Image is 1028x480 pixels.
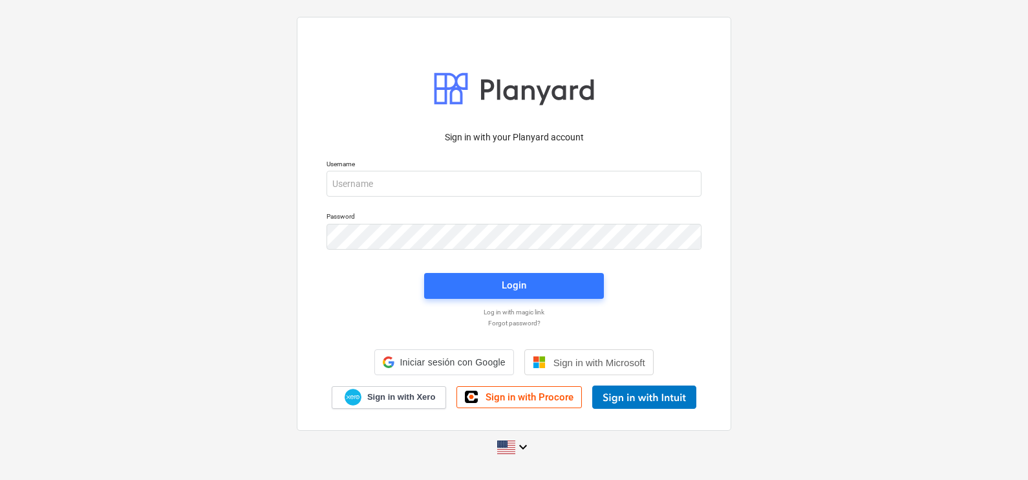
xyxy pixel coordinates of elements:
a: Forgot password? [320,319,708,327]
input: Username [327,171,701,197]
div: Login [502,277,526,294]
p: Sign in with your Planyard account [327,131,701,144]
a: Sign in with Procore [456,386,582,408]
p: Username [327,160,701,171]
div: Iniciar sesión con Google [374,349,513,375]
a: Log in with magic link [320,308,708,316]
img: Microsoft logo [533,356,546,369]
span: Sign in with Microsoft [553,357,645,368]
a: Sign in with Xero [332,386,447,409]
span: Sign in with Procore [486,391,573,403]
button: Login [424,273,604,299]
p: Password [327,212,701,223]
img: Xero logo [345,389,361,406]
span: Iniciar sesión con Google [400,357,505,367]
span: Sign in with Xero [367,391,435,403]
i: keyboard_arrow_down [515,439,531,455]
